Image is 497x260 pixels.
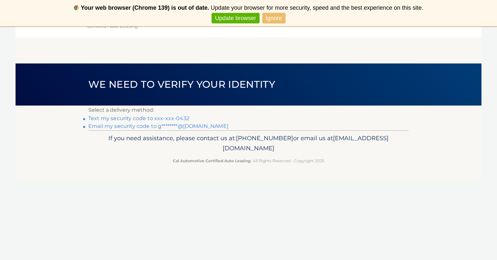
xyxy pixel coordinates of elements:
[81,5,209,11] b: Your web browser (Chrome 139) is out of date.
[212,13,259,24] a: Update browser
[93,133,404,154] p: If you need assistance, please contact us at: or email us at
[236,134,293,142] span: [PHONE_NUMBER]
[262,13,285,24] a: Ignore
[211,5,423,11] span: Update your browser for more security, speed and the best experience on this site.
[88,115,189,121] a: Text my security code to xxx-xxx-0432
[88,106,409,115] p: Select a delivery method:
[173,158,250,163] strong: Cal Automotive Certified Auto Leasing
[88,78,275,90] span: We need to verify your identity
[93,157,404,164] p: - All Rights Reserved - Copyright 2025
[88,123,228,129] a: Email my security code to g********@[DOMAIN_NAME]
